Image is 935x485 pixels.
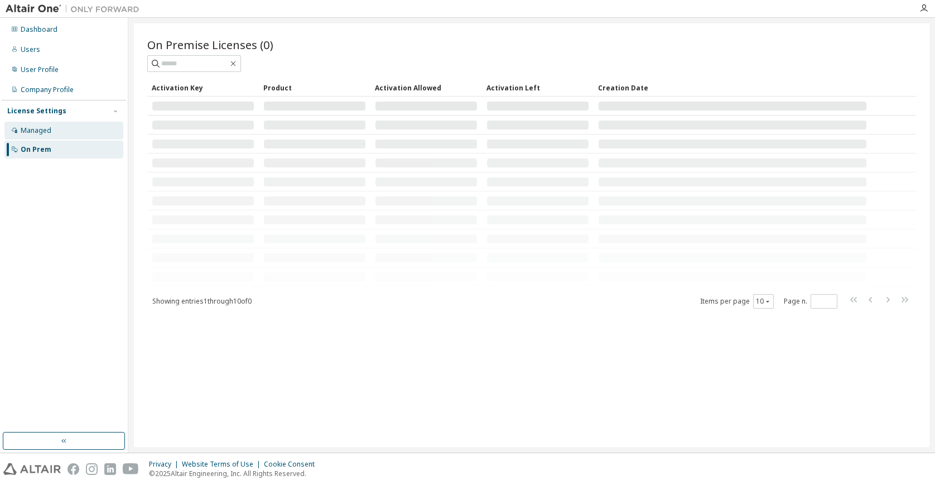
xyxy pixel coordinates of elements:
img: Altair One [6,3,145,15]
img: altair_logo.svg [3,463,61,475]
div: Users [21,45,40,54]
span: Items per page [700,294,774,309]
span: On Premise Licenses (0) [147,37,273,52]
button: 10 [756,297,771,306]
div: Activation Left [486,79,589,97]
div: Company Profile [21,85,74,94]
span: Page n. [784,294,837,309]
span: Showing entries 1 through 10 of 0 [152,296,252,306]
div: Product [263,79,366,97]
div: Activation Key [152,79,254,97]
div: Privacy [149,460,182,469]
img: youtube.svg [123,463,139,475]
div: License Settings [7,107,66,116]
div: Activation Allowed [375,79,478,97]
div: Website Terms of Use [182,460,264,469]
div: Creation Date [598,79,867,97]
img: instagram.svg [86,463,98,475]
img: facebook.svg [68,463,79,475]
div: User Profile [21,65,59,74]
div: Managed [21,126,51,135]
div: Dashboard [21,25,57,34]
img: linkedin.svg [104,463,116,475]
div: On Prem [21,145,51,154]
p: © 2025 Altair Engineering, Inc. All Rights Reserved. [149,469,321,478]
div: Cookie Consent [264,460,321,469]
